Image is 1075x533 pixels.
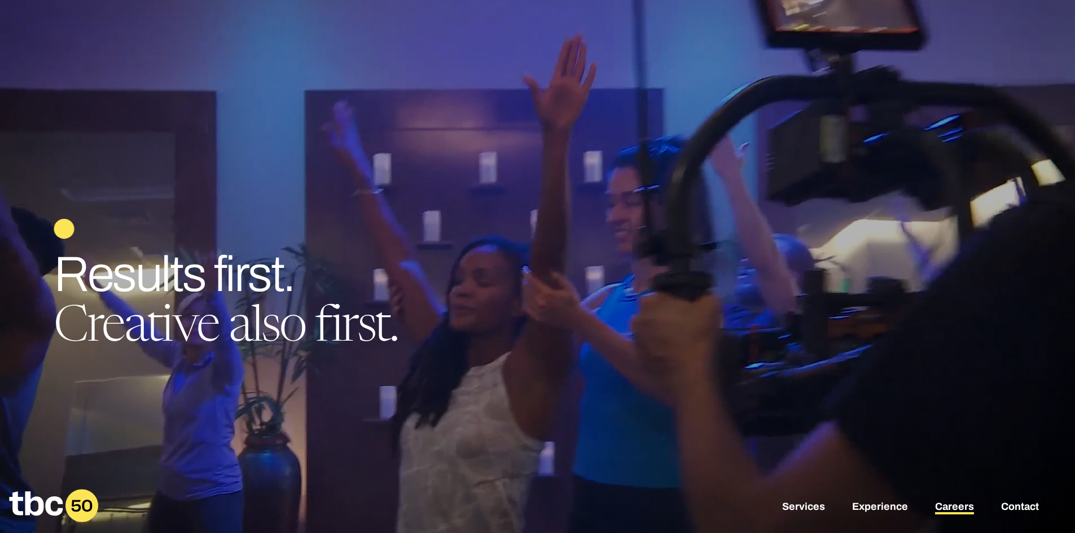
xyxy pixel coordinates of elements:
[782,501,825,514] a: Services
[54,248,294,301] span: Results first.
[54,304,397,354] span: Creative also first.
[9,514,98,526] a: Home
[1001,501,1039,514] a: Contact
[935,501,974,514] a: Careers
[852,501,908,514] a: Experience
